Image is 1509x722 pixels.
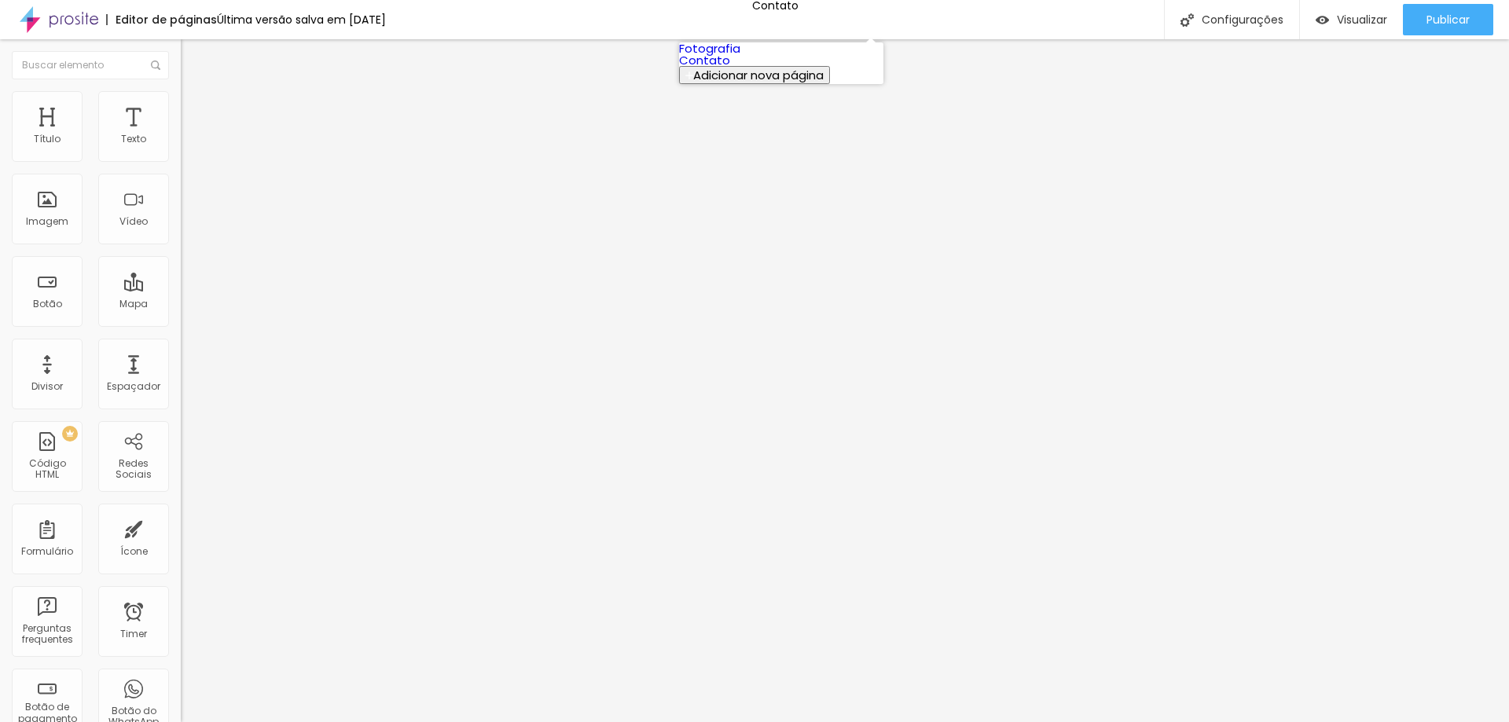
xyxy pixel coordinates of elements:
button: Visualizar [1300,4,1403,35]
span: Adicionar nova página [693,67,824,83]
span: Publicar [1426,13,1470,26]
div: Última versão salva em [DATE] [217,14,386,25]
div: Título [34,134,61,145]
button: Publicar [1403,4,1493,35]
div: Vídeo [119,216,148,227]
div: Timer [120,629,147,640]
img: Icone [1180,13,1194,27]
div: Espaçador [107,381,160,392]
div: Redes Sociais [102,458,164,481]
div: Ícone [120,546,148,557]
div: Botão [33,299,62,310]
div: Imagem [26,216,68,227]
div: Mapa [119,299,148,310]
div: Texto [121,134,146,145]
button: Adicionar nova página [679,66,830,84]
div: Formulário [21,546,73,557]
span: Visualizar [1337,13,1387,26]
a: Contato [679,52,730,68]
iframe: Editor [181,39,1509,722]
div: Divisor [31,381,63,392]
div: Editor de páginas [106,14,217,25]
img: view-1.svg [1316,13,1329,27]
img: Icone [151,60,160,70]
input: Buscar elemento [12,51,169,79]
div: Código HTML [16,458,78,481]
a: Fotografia [679,40,740,57]
div: Perguntas frequentes [16,623,78,646]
